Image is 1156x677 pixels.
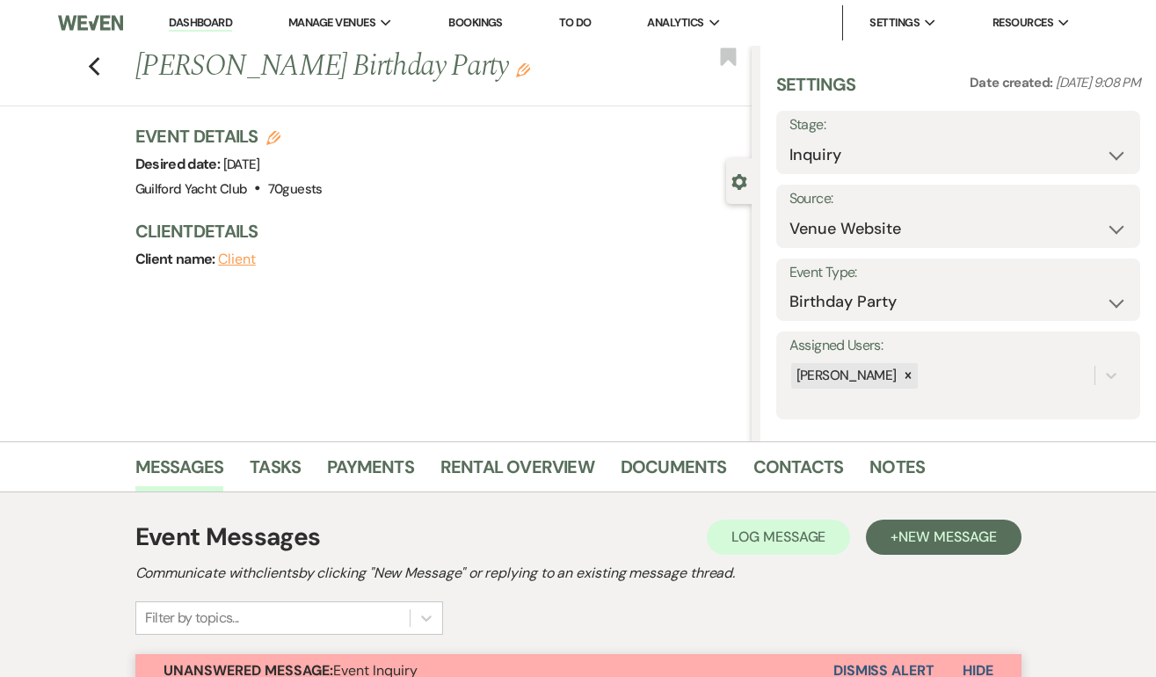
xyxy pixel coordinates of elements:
a: Tasks [250,453,301,491]
a: Rental Overview [440,453,594,491]
a: Contacts [753,453,844,491]
span: Manage Venues [288,14,375,32]
label: Stage: [789,113,1127,138]
button: Client [218,252,256,266]
div: [PERSON_NAME] [791,363,899,389]
a: Bookings [448,15,503,30]
a: Payments [327,453,414,491]
label: Event Type: [789,260,1127,286]
img: Weven Logo [58,4,124,41]
a: Documents [621,453,727,491]
h1: Event Messages [135,519,321,556]
span: [DATE] 9:08 PM [1056,74,1140,91]
h3: Event Details [135,124,323,149]
span: Log Message [731,528,825,546]
span: Analytics [647,14,703,32]
a: Messages [135,453,224,491]
button: Log Message [707,520,850,555]
label: Assigned Users: [789,333,1127,359]
span: Desired date: [135,155,223,173]
a: Dashboard [169,15,232,32]
button: +New Message [866,520,1021,555]
a: To Do [559,15,592,30]
h1: [PERSON_NAME] Birthday Party [135,46,622,88]
span: Date created: [970,74,1056,91]
span: Guilford Yacht Club [135,180,248,198]
span: [DATE] [223,156,260,173]
span: Settings [869,14,920,32]
a: Notes [869,453,925,491]
button: Edit [516,62,530,77]
h3: Client Details [135,219,734,244]
span: New Message [898,528,996,546]
h2: Communicate with clients by clicking "New Message" or replying to an existing message thread. [135,563,1021,584]
span: 70 guests [268,180,323,198]
button: Close lead details [731,172,747,189]
div: Filter by topics... [145,608,239,629]
span: Client name: [135,250,219,268]
label: Source: [789,186,1127,212]
span: Resources [992,14,1053,32]
h3: Settings [776,72,856,111]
